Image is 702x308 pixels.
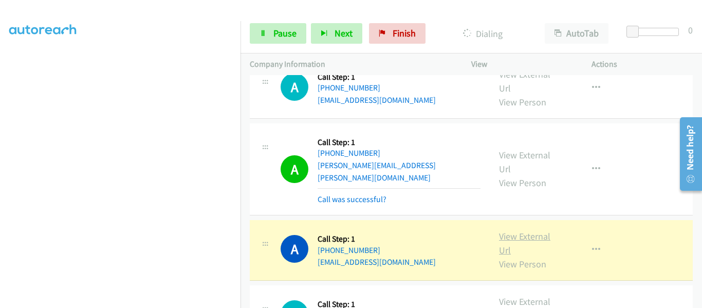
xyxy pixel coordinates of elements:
[250,23,306,44] a: Pause
[439,27,526,41] p: Dialing
[499,149,550,175] a: View External Url
[335,27,353,39] span: Next
[369,23,426,44] a: Finish
[311,23,362,44] button: Next
[318,72,436,82] h5: Call Step: 1
[471,58,573,70] p: View
[318,95,436,105] a: [EMAIL_ADDRESS][DOMAIN_NAME]
[318,234,436,244] h5: Call Step: 1
[499,96,546,108] a: View Person
[499,177,546,189] a: View Person
[499,68,550,94] a: View External Url
[545,23,608,44] button: AutoTab
[318,160,436,183] a: [PERSON_NAME][EMAIL_ADDRESS][PERSON_NAME][DOMAIN_NAME]
[318,137,481,148] h5: Call Step: 1
[592,58,693,70] p: Actions
[318,83,380,93] a: [PHONE_NUMBER]
[688,23,693,37] div: 0
[250,58,453,70] p: Company Information
[672,113,702,195] iframe: Resource Center
[499,258,546,270] a: View Person
[281,73,308,101] h1: A
[499,230,550,256] a: View External Url
[281,235,308,263] h1: A
[393,27,416,39] span: Finish
[281,155,308,183] h1: A
[318,148,380,158] a: [PHONE_NUMBER]
[281,73,308,101] div: The call is yet to be attempted
[318,257,436,267] a: [EMAIL_ADDRESS][DOMAIN_NAME]
[273,27,297,39] span: Pause
[318,245,380,255] a: [PHONE_NUMBER]
[318,194,386,204] a: Call was successful?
